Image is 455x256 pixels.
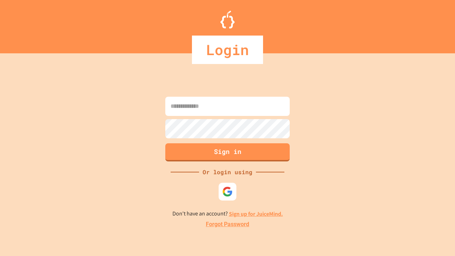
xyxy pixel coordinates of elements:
[222,186,233,197] img: google-icon.svg
[165,143,290,161] button: Sign in
[192,36,263,64] div: Login
[172,209,283,218] p: Don't have an account?
[206,220,249,229] a: Forgot Password
[220,11,235,28] img: Logo.svg
[229,210,283,218] a: Sign up for JuiceMind.
[199,168,256,176] div: Or login using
